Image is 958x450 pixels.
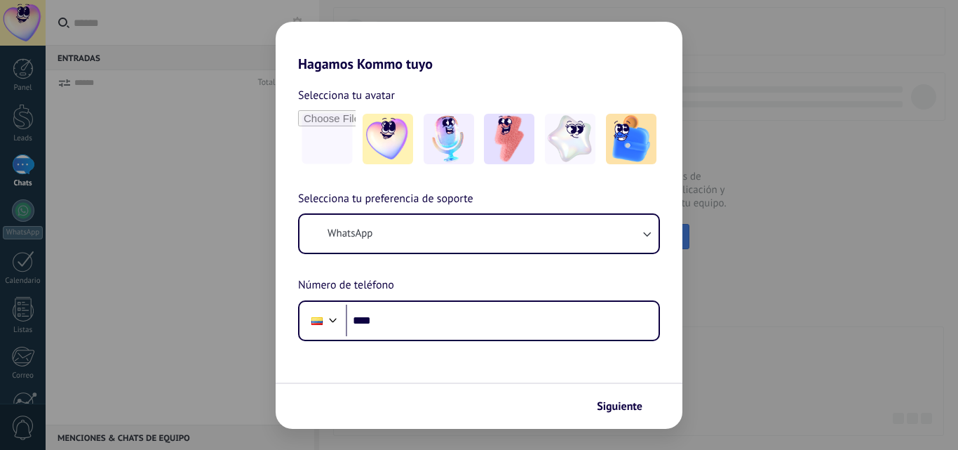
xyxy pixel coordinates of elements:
[363,114,413,164] img: -1.jpeg
[298,86,395,105] span: Selecciona tu avatar
[424,114,474,164] img: -2.jpeg
[298,277,394,295] span: Número de teléfono
[545,114,595,164] img: -4.jpeg
[304,306,330,336] div: Ecuador: + 593
[298,190,473,209] span: Selecciona tu preferencia de soporte
[299,215,659,253] button: WhatsApp
[484,114,534,164] img: -3.jpeg
[328,227,372,241] span: WhatsApp
[591,395,661,418] button: Siguiente
[276,22,682,72] h2: Hagamos Kommo tuyo
[597,402,642,411] span: Siguiente
[606,114,656,164] img: -5.jpeg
